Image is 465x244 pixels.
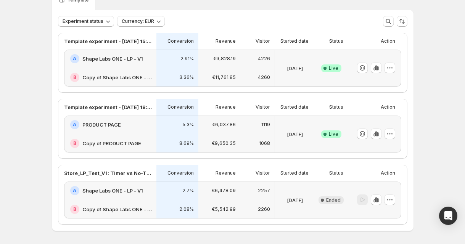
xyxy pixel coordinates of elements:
h2: B [73,74,76,80]
button: Sort the results [397,16,407,27]
p: €9,828.19 [213,56,236,62]
span: Live [329,131,338,137]
p: Template experiment - [DATE] 18:15:01 [64,103,152,111]
p: Started date [280,104,309,110]
p: €5,542.99 [212,206,236,212]
h2: Shape Labs ONE - LP - V1 [82,187,143,194]
p: Visitor [256,38,270,44]
p: Template experiment - [DATE] 15:04:54 [64,37,152,45]
h2: A [73,122,76,128]
p: Started date [280,38,309,44]
p: Store_LP_Test_V1: Timer vs No-Timer [64,169,152,177]
p: Status [329,170,343,176]
p: Conversion [167,104,194,110]
p: €11,761.85 [212,74,236,80]
p: 8.69% [179,140,194,146]
div: Open Intercom Messenger [439,207,457,225]
h2: PRODUCT PAGE [82,121,121,128]
span: Ended [326,197,341,203]
p: [DATE] [287,130,303,138]
p: Action [381,38,395,44]
h2: Copy of PRODUCT PAGE [82,140,141,147]
p: 4260 [258,74,270,80]
p: 2.7% [182,188,194,194]
p: 4226 [258,56,270,62]
p: Action [381,170,395,176]
p: 1068 [259,140,270,146]
p: Visitor [256,104,270,110]
span: Live [329,65,338,71]
p: Action [381,104,395,110]
h2: B [73,140,76,146]
h2: Shape Labs ONE - LP - V1 [82,55,143,63]
p: 2260 [258,206,270,212]
p: 2257 [258,188,270,194]
p: €6,478.09 [212,188,236,194]
p: Status [329,104,343,110]
p: €6,037.86 [212,122,236,128]
p: [DATE] [287,196,303,204]
p: Revenue [216,104,236,110]
h2: A [73,56,76,62]
h2: Copy of Shape Labs ONE - LP - V1 [82,74,152,81]
p: 3.36% [179,74,194,80]
span: Experiment status [63,18,103,24]
p: 5.3% [182,122,194,128]
p: Started date [280,170,309,176]
p: Revenue [216,38,236,44]
button: Experiment status [58,16,114,27]
h2: B [73,206,76,212]
span: Currency: EUR [122,18,154,24]
h2: Copy of Shape Labs ONE - LP - V1 [82,205,152,213]
p: Conversion [167,38,194,44]
p: €9,650.35 [212,140,236,146]
p: 2.08% [179,206,194,212]
p: 2.91% [180,56,194,62]
button: Currency: EUR [117,16,165,27]
p: Visitor [256,170,270,176]
p: 1119 [261,122,270,128]
p: Revenue [216,170,236,176]
h2: A [73,188,76,194]
p: Status [329,38,343,44]
p: Conversion [167,170,194,176]
p: [DATE] [287,64,303,72]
